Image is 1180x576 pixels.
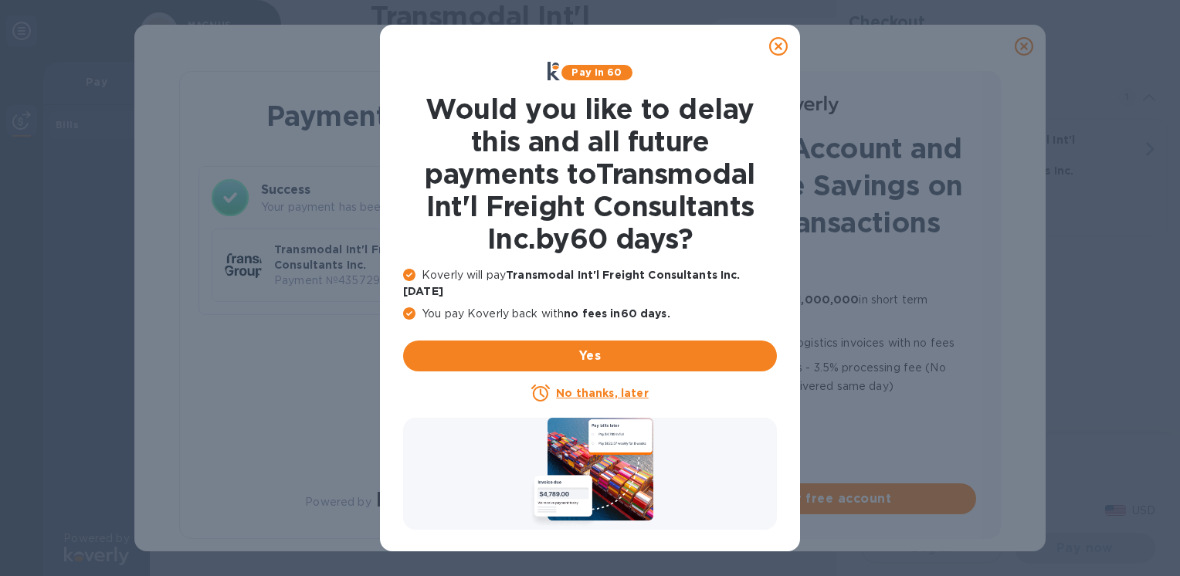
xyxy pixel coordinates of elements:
[564,307,670,320] b: no fees in 60 days .
[261,181,536,199] h3: Success
[403,93,777,255] h1: Would you like to delay this and all future payments to Transmodal Int'l Freight Consultants Inc....
[305,494,371,510] p: Powered by
[660,334,976,352] p: all logistics invoices with no fees
[660,290,976,327] p: Quick approval for up to in short term financing
[261,199,536,215] p: Your payment has been completed.
[636,130,976,241] h1: Create an Account and Unlock Fee Savings on Future Transactions
[403,341,777,371] button: Yes
[571,66,622,78] b: Pay in 60
[274,242,439,273] p: Transmodal Int'l Freight Consultants Inc.
[660,402,976,420] p: No transaction limit
[660,337,781,349] b: 60 more days to pay
[660,358,976,395] p: for Credit cards - 3.5% processing fee (No transaction limit, funds delivered same day)
[403,267,777,300] p: Koverly will pay
[403,269,741,297] b: Transmodal Int'l Freight Consultants Inc. [DATE]
[660,269,775,281] b: No transaction fees
[205,97,543,135] h1: Payment Result
[660,361,718,374] b: Lower fee
[415,347,765,365] span: Yes
[774,96,839,114] img: Logo
[556,387,648,399] u: No thanks, later
[378,492,442,510] img: Logo
[403,306,777,322] p: You pay Koverly back with
[274,273,439,289] p: Payment № 43572917
[790,293,859,306] b: $1,000,000
[636,483,976,514] button: Create your free account
[446,265,523,281] p: $430.00
[446,251,476,263] b: Total
[649,490,964,508] span: Create your free account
